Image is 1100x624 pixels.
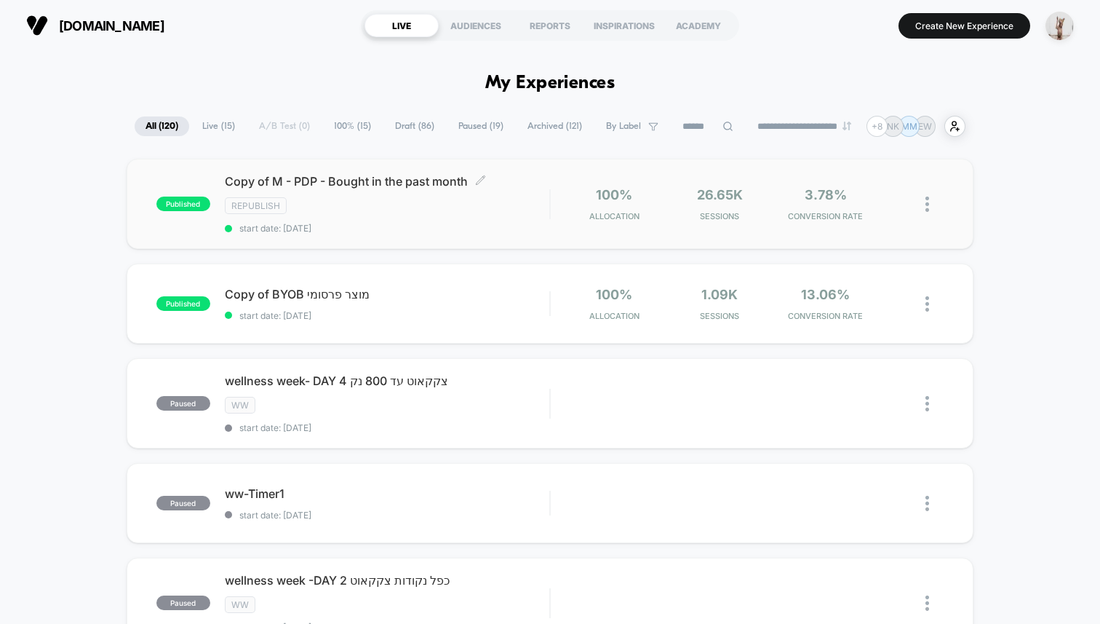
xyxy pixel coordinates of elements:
div: AUDIENCES [439,14,513,37]
span: 26.65k [697,187,743,202]
span: Sessions [671,311,769,321]
span: 100% ( 15 ) [323,116,382,136]
img: Visually logo [26,15,48,36]
span: Allocation [589,211,639,221]
p: EW [918,121,932,132]
span: Sessions [671,211,769,221]
span: Republish [225,197,287,214]
span: paused [156,496,210,510]
div: ACADEMY [661,14,736,37]
span: paused [156,396,210,411]
span: start date: [DATE] [225,422,549,433]
span: 100% [596,187,632,202]
span: CONVERSION RATE [776,311,874,321]
span: Copy of M - PDP - Bought in the past month [225,174,549,189]
span: ww-Timer1 [225,486,549,501]
span: start date: [DATE] [225,310,549,321]
span: [DOMAIN_NAME] [59,18,164,33]
span: 3.78% [805,187,847,202]
span: WW [225,397,255,414]
span: wellness week -DAY 2 כפל נקודות צקקאוט [225,573,549,588]
span: All ( 120 ) [135,116,189,136]
img: close [925,197,929,212]
span: start date: [DATE] [225,510,549,521]
p: MM [901,121,917,132]
span: Allocation [589,311,639,321]
div: + 8 [866,116,888,137]
h1: My Experiences [485,73,615,94]
img: close [925,596,929,611]
span: wellness week- DAY 4 צקקאוט עד 800 נק [225,374,549,388]
span: start date: [DATE] [225,223,549,234]
button: [DOMAIN_NAME] [22,14,169,37]
img: end [842,122,851,130]
div: INSPIRATIONS [587,14,661,37]
span: Live ( 15 ) [191,116,246,136]
span: paused [156,596,210,610]
img: close [925,496,929,511]
button: Create New Experience [898,13,1030,39]
span: published [156,197,210,211]
p: NK [887,121,899,132]
div: LIVE [364,14,439,37]
span: Paused ( 19 ) [447,116,514,136]
span: 1.09k [701,287,738,302]
span: By Label [606,121,641,132]
span: 13.06% [801,287,850,302]
img: ppic [1045,12,1074,40]
span: Archived ( 121 ) [517,116,593,136]
img: close [925,396,929,411]
div: REPORTS [513,14,587,37]
span: Draft ( 86 ) [384,116,445,136]
span: Copy of BYOB מוצר פרסומי [225,287,549,301]
img: close [925,296,929,312]
span: 100% [596,287,632,302]
span: WW [225,596,255,613]
span: CONVERSION RATE [776,211,874,221]
span: published [156,296,210,311]
button: ppic [1041,11,1078,41]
